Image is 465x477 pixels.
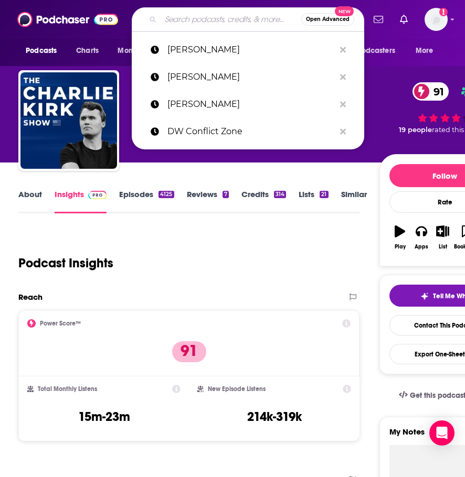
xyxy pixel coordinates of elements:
[132,91,364,118] a: [PERSON_NAME]
[208,385,266,393] h2: New Episode Listens
[69,41,105,61] a: Charts
[301,13,354,26] button: Open AdvancedNew
[432,219,453,256] button: List
[167,118,335,145] p: DW Conflict Zone
[118,44,155,58] span: Monitoring
[369,10,387,28] a: Show notifications dropdown
[415,244,428,250] div: Apps
[338,41,410,61] button: open menu
[395,244,406,250] div: Play
[429,420,455,446] div: Open Intercom Messenger
[223,191,229,198] div: 7
[110,41,168,61] button: open menu
[299,189,328,213] a: Lists21
[158,191,174,198] div: 4125
[335,6,354,16] span: New
[88,191,107,199] img: Podchaser Pro
[18,292,43,302] h2: Reach
[18,255,113,271] h1: Podcast Insights
[408,41,447,61] button: open menu
[241,189,286,213] a: Credits314
[76,44,99,58] span: Charts
[439,8,448,16] svg: Add a profile image
[17,9,118,29] img: Podchaser - Follow, Share and Rate Podcasts
[167,63,335,91] p: Ben Shapiro
[410,219,432,256] button: Apps
[439,244,447,250] div: List
[18,189,42,213] a: About
[55,189,107,213] a: InsightsPodchaser Pro
[40,320,81,327] h2: Power Score™
[187,189,229,213] a: Reviews7
[425,8,448,31] button: Show profile menu
[18,41,70,61] button: open menu
[132,7,364,31] div: Search podcasts, credits, & more...
[425,8,448,31] img: User Profile
[167,91,335,118] p: josh shapiro
[274,191,286,198] div: 314
[416,44,434,58] span: More
[20,72,117,169] img: The Charlie Kirk Show
[132,36,364,63] a: [PERSON_NAME]
[132,63,364,91] a: [PERSON_NAME]
[423,82,449,101] span: 91
[425,8,448,31] span: Logged in as LoriBecker
[161,11,301,28] input: Search podcasts, credits, & more...
[119,189,174,213] a: Episodes4125
[341,189,367,213] a: Similar
[172,341,206,362] p: 91
[320,191,328,198] div: 21
[26,44,57,58] span: Podcasts
[420,292,429,300] img: tell me why sparkle
[38,385,97,393] h2: Total Monthly Listens
[78,409,130,425] h3: 15m-23m
[167,36,335,63] p: Charlie Kirk
[396,10,412,28] a: Show notifications dropdown
[389,219,411,256] button: Play
[345,44,395,58] span: For Podcasters
[399,126,432,134] span: 19 people
[413,82,449,101] a: 91
[306,17,350,22] span: Open Advanced
[247,409,302,425] h3: 214k-319k
[132,118,364,145] a: DW Conflict Zone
